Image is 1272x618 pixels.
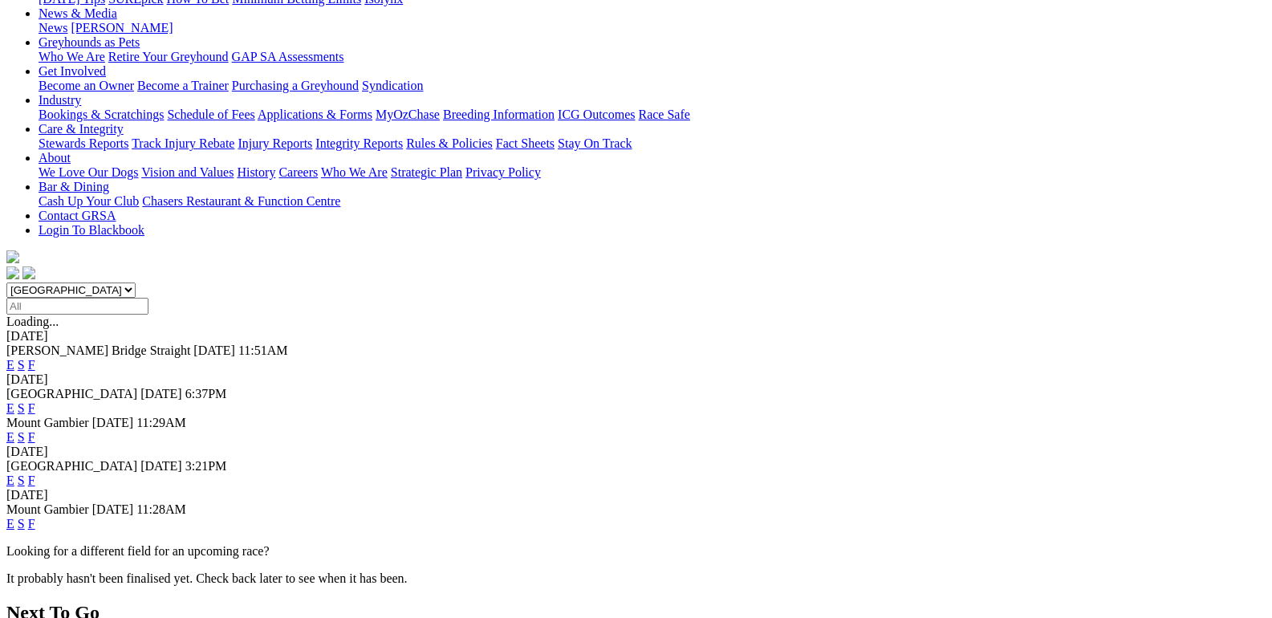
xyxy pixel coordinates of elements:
a: We Love Our Dogs [39,165,138,179]
a: Chasers Restaurant & Function Centre [142,194,340,208]
a: Applications & Forms [258,108,372,121]
span: Mount Gambier [6,416,89,429]
p: Looking for a different field for an upcoming race? [6,544,1266,559]
a: S [18,430,25,444]
a: Rules & Policies [406,136,493,150]
a: Careers [278,165,318,179]
div: Industry [39,108,1266,122]
partial: It probably hasn't been finalised yet. Check back later to see when it has been. [6,571,408,585]
div: Bar & Dining [39,194,1266,209]
input: Select date [6,298,148,315]
a: Purchasing a Greyhound [232,79,359,92]
a: About [39,151,71,165]
span: 3:21PM [185,459,227,473]
a: F [28,517,35,531]
a: Schedule of Fees [167,108,254,121]
a: ICG Outcomes [558,108,635,121]
a: Who We Are [39,50,105,63]
a: Track Injury Rebate [132,136,234,150]
a: Syndication [362,79,423,92]
span: Mount Gambier [6,502,89,516]
a: Privacy Policy [465,165,541,179]
a: History [237,165,275,179]
div: Care & Integrity [39,136,1266,151]
a: Race Safe [638,108,689,121]
a: News & Media [39,6,117,20]
span: 11:51AM [238,344,288,357]
a: S [18,517,25,531]
a: Integrity Reports [315,136,403,150]
div: [DATE] [6,488,1266,502]
span: Loading... [6,315,59,328]
a: Contact GRSA [39,209,116,222]
a: Vision and Values [141,165,234,179]
span: 11:29AM [136,416,186,429]
a: E [6,430,14,444]
img: facebook.svg [6,266,19,279]
a: News [39,21,67,35]
a: Industry [39,93,81,107]
a: F [28,430,35,444]
img: logo-grsa-white.png [6,250,19,263]
a: F [28,401,35,415]
a: Retire Your Greyhound [108,50,229,63]
img: twitter.svg [22,266,35,279]
a: Care & Integrity [39,122,124,136]
a: Stewards Reports [39,136,128,150]
span: [DATE] [92,502,134,516]
span: [GEOGRAPHIC_DATA] [6,387,137,400]
div: [DATE] [6,329,1266,344]
a: Injury Reports [238,136,312,150]
a: Login To Blackbook [39,223,144,237]
span: [PERSON_NAME] Bridge Straight [6,344,190,357]
a: Cash Up Your Club [39,194,139,208]
div: Greyhounds as Pets [39,50,1266,64]
a: MyOzChase [376,108,440,121]
a: E [6,401,14,415]
span: [DATE] [193,344,235,357]
a: S [18,474,25,487]
div: [DATE] [6,445,1266,459]
span: [DATE] [92,416,134,429]
div: About [39,165,1266,180]
div: News & Media [39,21,1266,35]
a: Get Involved [39,64,106,78]
a: Greyhounds as Pets [39,35,140,49]
a: Become an Owner [39,79,134,92]
a: Who We Are [321,165,388,179]
a: Become a Trainer [137,79,229,92]
a: Bar & Dining [39,180,109,193]
div: Get Involved [39,79,1266,93]
span: 11:28AM [136,502,186,516]
a: Strategic Plan [391,165,462,179]
a: Breeding Information [443,108,555,121]
div: [DATE] [6,372,1266,387]
a: E [6,474,14,487]
a: Bookings & Scratchings [39,108,164,121]
span: [DATE] [140,459,182,473]
span: [GEOGRAPHIC_DATA] [6,459,137,473]
span: 6:37PM [185,387,227,400]
a: GAP SA Assessments [232,50,344,63]
a: Stay On Track [558,136,632,150]
a: F [28,474,35,487]
a: [PERSON_NAME] [71,21,173,35]
a: S [18,358,25,372]
a: E [6,358,14,372]
a: S [18,401,25,415]
a: E [6,517,14,531]
span: [DATE] [140,387,182,400]
a: Fact Sheets [496,136,555,150]
a: F [28,358,35,372]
